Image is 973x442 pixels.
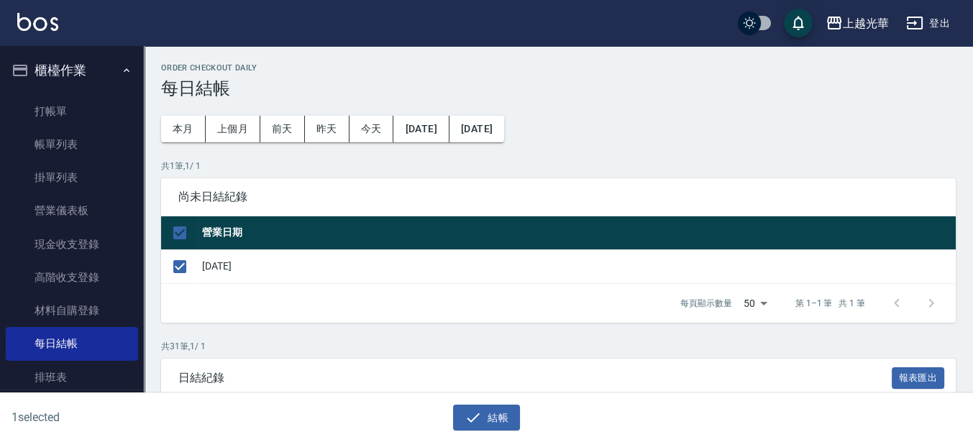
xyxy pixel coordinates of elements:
button: 本月 [161,116,206,142]
p: 每頁顯示數量 [680,297,732,310]
a: 現金收支登錄 [6,228,138,261]
a: 排班表 [6,361,138,394]
a: 每日結帳 [6,327,138,360]
a: 高階收支登錄 [6,261,138,294]
button: [DATE] [393,116,449,142]
div: 上越光華 [843,14,889,32]
h3: 每日結帳 [161,78,956,98]
a: 掛單列表 [6,161,138,194]
a: 材料自購登錄 [6,294,138,327]
button: [DATE] [449,116,504,142]
button: 報表匯出 [892,367,945,390]
h6: 1 selected [12,408,240,426]
button: save [784,9,813,37]
button: 上越光華 [820,9,895,38]
span: 日結紀錄 [178,371,892,385]
a: 報表匯出 [892,370,945,384]
button: 昨天 [305,116,350,142]
a: 帳單列表 [6,128,138,161]
h2: Order checkout daily [161,63,956,73]
a: 營業儀表板 [6,194,138,227]
div: 50 [738,284,772,323]
th: 營業日期 [198,216,956,250]
button: 上個月 [206,116,260,142]
button: 結帳 [453,405,520,431]
button: 登出 [900,10,956,37]
button: 今天 [350,116,394,142]
a: 打帳單 [6,95,138,128]
p: 第 1–1 筆 共 1 筆 [795,297,865,310]
img: Logo [17,13,58,31]
button: 櫃檯作業 [6,52,138,89]
button: 前天 [260,116,305,142]
p: 共 31 筆, 1 / 1 [161,340,956,353]
td: [DATE] [198,249,956,283]
span: 尚未日結紀錄 [178,190,938,204]
p: 共 1 筆, 1 / 1 [161,160,956,172]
